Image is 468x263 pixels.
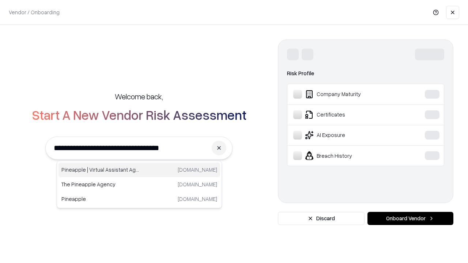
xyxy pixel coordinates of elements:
h5: Welcome back, [115,91,163,102]
div: Breach History [293,151,403,160]
p: Pineapple | Virtual Assistant Agency [61,166,139,174]
div: AI Exposure [293,131,403,140]
p: Pineapple [61,195,139,203]
div: Suggestions [57,161,222,208]
button: Discard [278,212,365,225]
p: [DOMAIN_NAME] [178,180,217,188]
h2: Start A New Vendor Risk Assessment [32,107,246,122]
div: Company Maturity [293,90,403,99]
p: The Pineapple Agency [61,180,139,188]
button: Onboard Vendor [367,212,453,225]
div: Risk Profile [287,69,444,78]
p: Vendor / Onboarding [9,8,60,16]
p: [DOMAIN_NAME] [178,195,217,203]
div: Certificates [293,110,403,119]
p: [DOMAIN_NAME] [178,166,217,174]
